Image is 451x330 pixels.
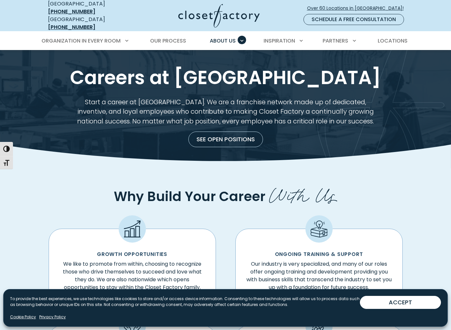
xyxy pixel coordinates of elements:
h1: Careers at [GEOGRAPHIC_DATA] [47,66,405,90]
span: Inspiration [264,37,295,44]
p: Start a career at [GEOGRAPHIC_DATA]. We are a franchise network made up of dedicated, inventive, ... [77,97,374,126]
h3: Growth Opportunities [97,251,167,258]
h3: Ongoing Training & Support [275,251,363,258]
span: Locations [378,37,408,44]
a: Privacy Policy [39,314,66,320]
span: Why Build Your Career [114,187,266,206]
img: Closet Factory Logo [178,4,260,28]
a: Over 60 Locations in [GEOGRAPHIC_DATA]! [307,3,409,14]
p: We like to promote from within, choosing to recognize those who drive themselves to succeed and l... [58,260,207,291]
p: Our industry is very specialized, and many of our roles offer ongoing training and development pr... [245,260,393,291]
a: See Open Positions [188,132,263,147]
div: [GEOGRAPHIC_DATA] [48,16,127,31]
a: Cookie Policy [10,314,36,320]
a: [PHONE_NUMBER] [48,23,95,31]
span: About Us [210,37,236,44]
span: Our Process [150,37,186,44]
span: With Us [269,179,338,207]
a: [PHONE_NUMBER] [48,8,95,15]
span: Organization in Every Room [42,37,121,44]
p: To provide the best experiences, we use technologies like cookies to store and/or access device i... [10,296,360,308]
a: Schedule a Free Consultation [303,14,404,25]
button: ACCEPT [360,296,441,309]
nav: Primary Menu [37,32,414,50]
span: Partners [323,37,348,44]
span: Over 60 Locations in [GEOGRAPHIC_DATA]! [307,5,409,12]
